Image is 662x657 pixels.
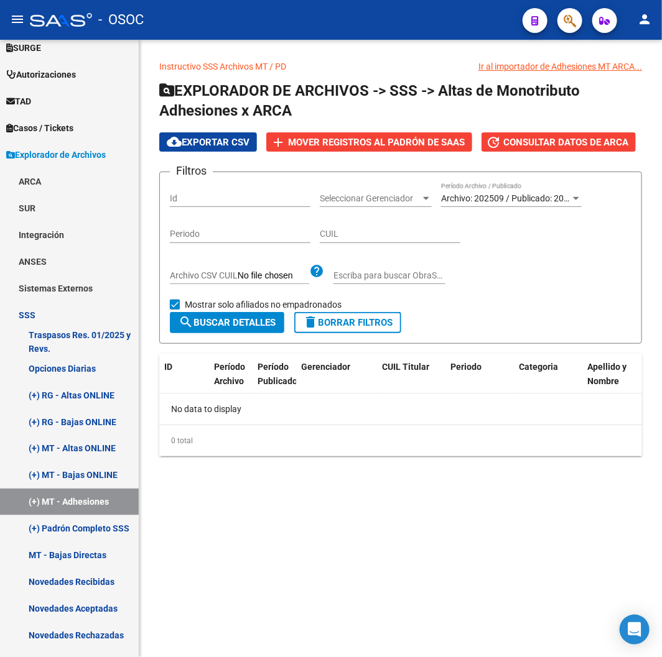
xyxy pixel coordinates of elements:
mat-icon: search [179,315,193,329]
span: Consultar datos de ARCA [503,137,628,148]
span: Apellido y Nombre [587,362,627,386]
div: Open Intercom Messenger [620,615,650,645]
span: EXPLORADOR DE ARCHIVOS -> SSS -> Altas de Monotributo Adhesiones x ARCA [159,82,580,119]
button: Exportar CSV [159,132,257,152]
span: Casos / Tickets [6,121,73,135]
span: TAD [6,94,31,108]
div: Ir al importador de Adhesiones MT ARCA... [478,60,642,73]
span: Mover registros al PADRÓN de SAAS [288,137,465,148]
span: Borrar Filtros [303,317,393,328]
span: Explorador de Archivos [6,148,106,162]
span: Periodo [450,362,482,372]
datatable-header-cell: Período Archivo [209,354,253,408]
span: Archivo: 202509 / Publicado: 202508 [441,193,584,203]
mat-icon: menu [10,12,25,27]
a: Instructivo SSS Archivos MT / PD [159,62,286,71]
div: 0 total [159,425,642,456]
span: SURGE [6,41,41,55]
span: Gerenciador [301,362,350,372]
mat-icon: update [486,135,501,150]
span: - OSOC [98,6,144,34]
span: Categoria [519,362,558,372]
span: Seleccionar Gerenciador [320,193,421,204]
datatable-header-cell: ID [159,354,209,408]
datatable-header-cell: Período Publicado [253,354,296,408]
datatable-header-cell: CUIL Titular [377,354,445,408]
mat-icon: delete [303,315,318,329]
span: Buscar Detalles [179,317,276,328]
span: Autorizaciones [6,68,76,81]
mat-icon: add [271,135,286,150]
mat-icon: person [637,12,652,27]
span: ID [164,362,172,372]
span: Exportar CSV [167,137,249,148]
button: Consultar datos de ARCA [482,132,636,152]
input: Archivo CSV CUIL [238,270,309,282]
span: Mostrar solo afiliados no empadronados [185,297,342,312]
datatable-header-cell: Apellido y Nombre [582,354,651,408]
span: Período Publicado [258,362,297,386]
button: Mover registros al PADRÓN de SAAS [266,132,472,152]
datatable-header-cell: Gerenciador [296,354,377,408]
datatable-header-cell: Categoria [514,354,582,408]
span: Período Archivo [214,362,245,386]
span: Archivo CSV CUIL [170,270,238,280]
button: Buscar Detalles [170,312,284,333]
div: No data to display [159,393,642,425]
button: Borrar Filtros [294,312,401,333]
mat-icon: cloud_download [167,134,182,149]
datatable-header-cell: Periodo [445,354,514,408]
span: CUIL Titular [382,362,429,372]
h3: Filtros [170,162,213,180]
mat-icon: help [309,264,324,278]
